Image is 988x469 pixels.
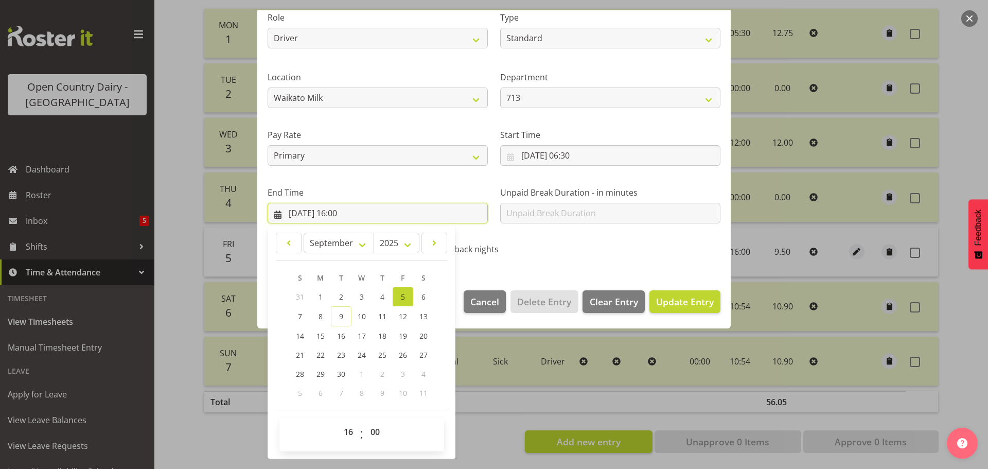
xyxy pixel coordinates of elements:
[372,326,393,345] a: 18
[380,388,384,398] span: 9
[268,71,488,83] label: Location
[268,129,488,141] label: Pay Rate
[268,11,488,24] label: Role
[290,306,310,326] a: 7
[339,292,343,302] span: 2
[290,326,310,345] a: 14
[968,199,988,269] button: Feedback - Show survey
[399,388,407,398] span: 10
[419,350,428,360] span: 27
[296,331,304,341] span: 14
[500,129,720,141] label: Start Time
[358,331,366,341] span: 17
[413,287,434,306] a: 6
[393,345,413,364] a: 26
[296,292,304,302] span: 31
[358,350,366,360] span: 24
[298,273,302,283] span: S
[310,306,331,326] a: 8
[339,311,343,321] span: 9
[656,296,714,308] span: Update Entry
[310,364,331,384] a: 29
[331,364,351,384] a: 30
[339,273,343,283] span: T
[413,345,434,364] a: 27
[380,292,384,302] span: 4
[401,273,404,283] span: F
[419,311,428,321] span: 13
[393,306,413,326] a: 12
[296,369,304,379] span: 28
[337,369,345,379] span: 30
[331,326,351,345] a: 16
[310,326,331,345] a: 15
[470,295,499,308] span: Cancel
[421,369,426,379] span: 4
[421,292,426,302] span: 6
[372,345,393,364] a: 25
[378,331,386,341] span: 18
[399,311,407,321] span: 12
[298,388,302,398] span: 5
[290,345,310,364] a: 21
[378,350,386,360] span: 25
[337,331,345,341] span: 16
[372,287,393,306] a: 4
[331,345,351,364] a: 23
[351,287,372,306] a: 3
[360,292,364,302] span: 3
[500,203,720,223] input: Unpaid Break Duration
[464,290,506,313] button: Cancel
[319,292,323,302] span: 1
[351,326,372,345] a: 17
[360,422,363,447] span: :
[268,186,488,199] label: End Time
[421,273,426,283] span: S
[337,350,345,360] span: 23
[358,273,365,283] span: W
[500,145,720,166] input: Click to select...
[413,306,434,326] a: 13
[590,295,638,308] span: Clear Entry
[433,244,499,254] span: Call back nights
[296,350,304,360] span: 21
[360,369,364,379] span: 1
[500,186,720,199] label: Unpaid Break Duration - in minutes
[331,306,351,326] a: 9
[399,350,407,360] span: 26
[401,292,405,302] span: 5
[316,331,325,341] span: 15
[378,311,386,321] span: 11
[413,326,434,345] a: 20
[399,331,407,341] span: 19
[393,287,413,306] a: 5
[316,369,325,379] span: 29
[290,364,310,384] a: 28
[500,71,720,83] label: Department
[351,306,372,326] a: 10
[268,203,488,223] input: Click to select...
[339,388,343,398] span: 7
[351,345,372,364] a: 24
[419,388,428,398] span: 11
[316,350,325,360] span: 22
[419,331,428,341] span: 20
[310,345,331,364] a: 22
[317,273,324,283] span: M
[331,287,351,306] a: 2
[583,290,644,313] button: Clear Entry
[310,287,331,306] a: 1
[372,306,393,326] a: 11
[319,388,323,398] span: 6
[319,311,323,321] span: 8
[510,290,578,313] button: Delete Entry
[393,326,413,345] a: 19
[401,369,405,379] span: 3
[380,273,384,283] span: T
[957,438,967,448] img: help-xxl-2.png
[360,388,364,398] span: 8
[974,210,983,246] span: Feedback
[298,311,302,321] span: 7
[380,369,384,379] span: 2
[500,11,720,24] label: Type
